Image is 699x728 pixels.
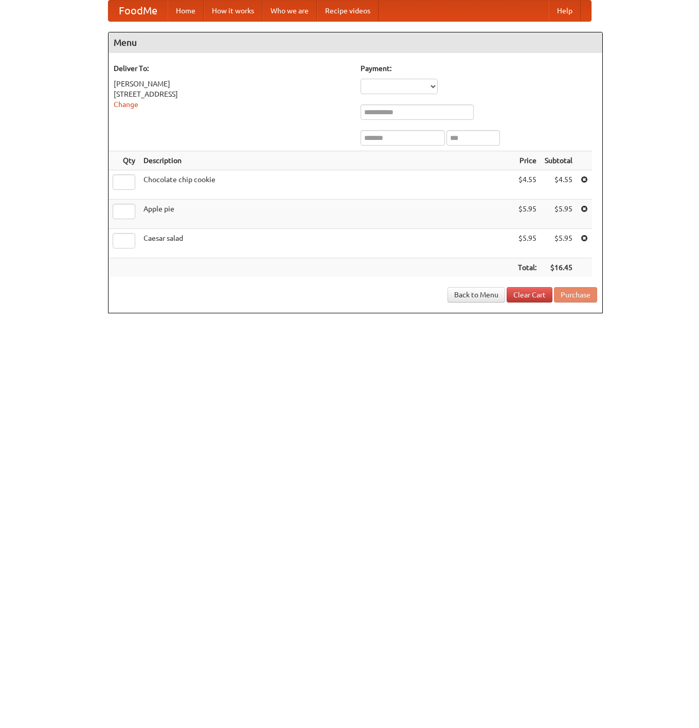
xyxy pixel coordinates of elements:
[541,151,577,170] th: Subtotal
[109,32,602,53] h4: Menu
[554,287,597,303] button: Purchase
[139,170,514,200] td: Chocolate chip cookie
[514,258,541,277] th: Total:
[507,287,552,303] a: Clear Cart
[109,1,168,21] a: FoodMe
[114,100,138,109] a: Change
[541,200,577,229] td: $5.95
[139,200,514,229] td: Apple pie
[114,89,350,99] div: [STREET_ADDRESS]
[262,1,317,21] a: Who we are
[541,258,577,277] th: $16.45
[514,229,541,258] td: $5.95
[139,229,514,258] td: Caesar salad
[114,63,350,74] h5: Deliver To:
[114,79,350,89] div: [PERSON_NAME]
[317,1,379,21] a: Recipe videos
[447,287,505,303] a: Back to Menu
[204,1,262,21] a: How it works
[514,170,541,200] td: $4.55
[541,229,577,258] td: $5.95
[541,170,577,200] td: $4.55
[514,200,541,229] td: $5.95
[168,1,204,21] a: Home
[109,151,139,170] th: Qty
[514,151,541,170] th: Price
[139,151,514,170] th: Description
[549,1,581,21] a: Help
[361,63,597,74] h5: Payment:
